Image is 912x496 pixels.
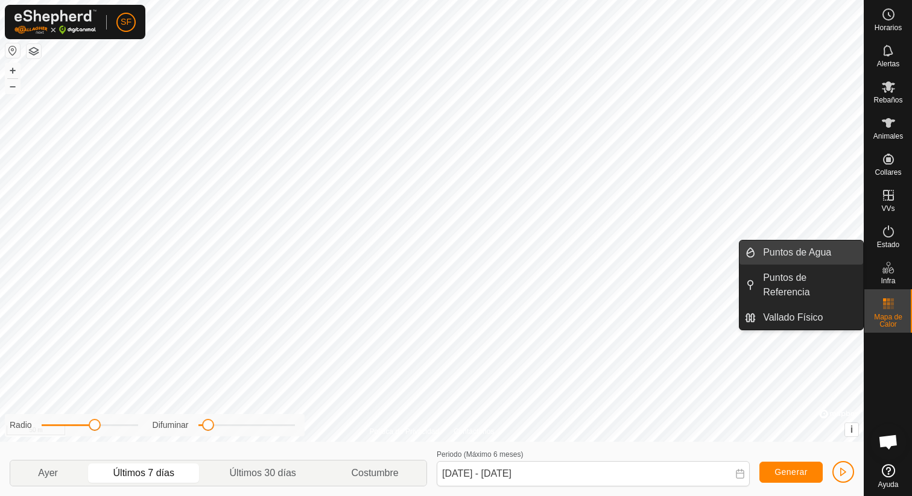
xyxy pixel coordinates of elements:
span: Últimos 30 días [230,466,296,480]
label: Periodo (Máximo 6 meses) [437,450,523,459]
button: Capas del Mapa [27,44,41,58]
a: Puntos de Agua [756,240,863,265]
a: Ayuda [864,459,912,493]
span: Collares [875,169,901,176]
div: Open chat [870,424,907,460]
span: Generar [774,467,808,477]
span: Infra [881,277,895,284]
button: i [845,423,858,436]
span: Alertas [877,60,899,67]
span: Estado [877,241,899,248]
span: Vallado Físico [763,310,823,325]
a: Política de Privacidad [370,426,439,437]
button: + [5,63,20,78]
span: SF [121,16,131,28]
span: Ayer [38,466,58,480]
button: Restablecer Mapa [5,43,20,58]
span: Rebaños [873,96,902,104]
label: Difuminar [153,419,189,432]
img: Logo Gallagher [14,10,97,34]
li: Puntos de Agua [739,240,863,265]
span: Horarios [875,24,902,31]
button: Generar [759,462,823,483]
a: Vallado Físico [756,306,863,330]
button: – [5,79,20,93]
a: Puntos de Referencia [756,266,863,304]
span: Costumbre [351,466,398,480]
li: Puntos de Referencia [739,266,863,304]
span: Animales [873,133,903,140]
span: Puntos de Agua [763,245,831,260]
a: Contáctenos [454,426,494,437]
span: Ayuda [878,481,899,488]
span: Puntos de Referencia [763,271,856,300]
label: Radio [10,419,32,432]
span: Últimos 7 días [113,466,174,480]
span: i [850,424,853,435]
span: VVs [881,205,895,212]
span: Mapa de Calor [867,313,909,328]
li: Vallado Físico [739,306,863,330]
